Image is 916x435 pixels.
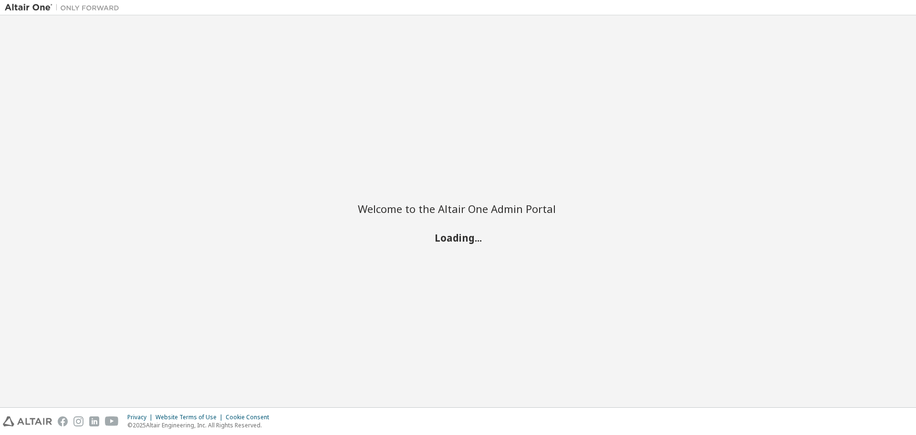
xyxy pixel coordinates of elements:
[73,416,83,426] img: instagram.svg
[89,416,99,426] img: linkedin.svg
[127,421,275,429] p: © 2025 Altair Engineering, Inc. All Rights Reserved.
[58,416,68,426] img: facebook.svg
[3,416,52,426] img: altair_logo.svg
[127,414,156,421] div: Privacy
[105,416,119,426] img: youtube.svg
[226,414,275,421] div: Cookie Consent
[156,414,226,421] div: Website Terms of Use
[358,202,558,215] h2: Welcome to the Altair One Admin Portal
[358,231,558,244] h2: Loading...
[5,3,124,12] img: Altair One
